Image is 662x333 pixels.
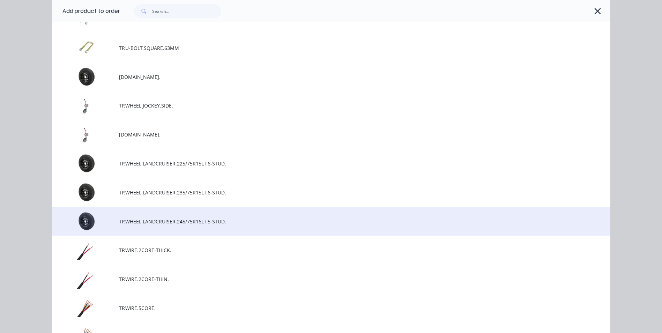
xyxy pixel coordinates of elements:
[119,160,512,167] span: TP.WHEEL.LANDCRUISER.225/75R15LT.6-STUD.
[119,246,512,254] span: TP.WIRE.2CORE-THICK.
[119,73,512,81] span: [DOMAIN_NAME].
[119,304,512,312] span: TP.WIRE.5CORE.
[152,4,221,18] input: Search...
[119,218,512,225] span: TP.WHEEL.LANDCRUISER.245/75R16LT.5-STUD.
[119,275,512,283] span: TP.WIRE.2CORE-THIN.
[119,44,512,52] span: TP.U-BOLT.SQUARE.63MM
[119,102,512,109] span: TP.WHEEL.JOCKEY.SIDE.
[119,189,512,196] span: TP.WHEEL.LANDCRUISER.235/75R15LT.6-STUD.
[119,131,512,138] span: [DOMAIN_NAME].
